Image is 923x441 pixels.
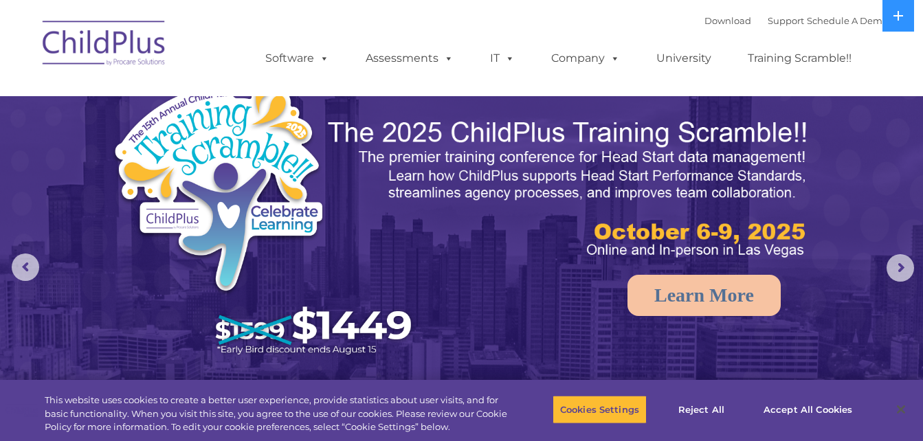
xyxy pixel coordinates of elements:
[886,394,916,425] button: Close
[252,45,343,72] a: Software
[476,45,529,72] a: IT
[191,91,233,101] span: Last name
[191,147,249,157] span: Phone number
[553,395,647,424] button: Cookies Settings
[658,395,744,424] button: Reject All
[352,45,467,72] a: Assessments
[704,15,888,26] font: |
[734,45,865,72] a: Training Scramble!!
[704,15,751,26] a: Download
[807,15,888,26] a: Schedule A Demo
[768,15,804,26] a: Support
[45,394,508,434] div: This website uses cookies to create a better user experience, provide statistics about user visit...
[756,395,860,424] button: Accept All Cookies
[627,275,781,316] a: Learn More
[36,11,173,80] img: ChildPlus by Procare Solutions
[643,45,725,72] a: University
[537,45,634,72] a: Company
